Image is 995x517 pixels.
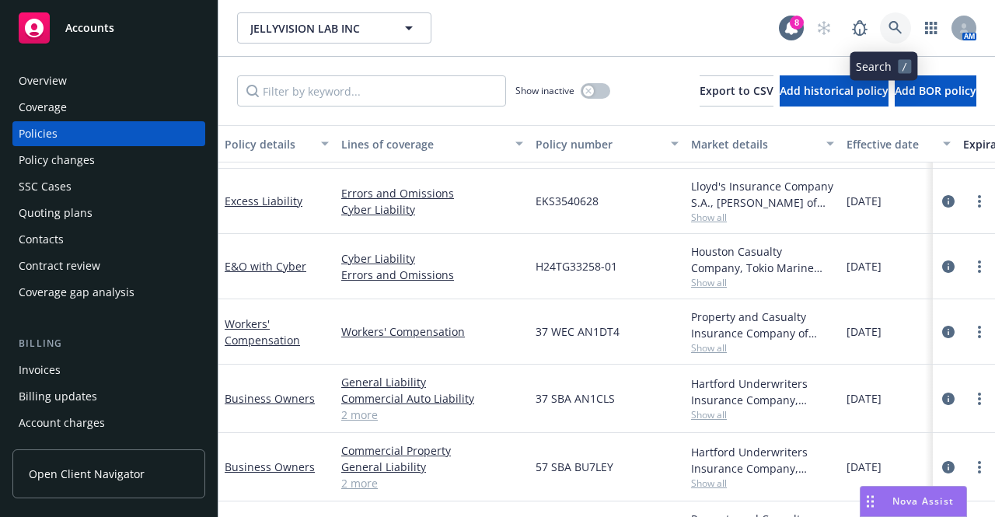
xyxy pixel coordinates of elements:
a: Report a Bug [844,12,875,44]
span: 57 SBA BU7LEY [536,459,613,475]
a: Cyber Liability [341,201,523,218]
span: [DATE] [847,390,882,407]
span: [DATE] [847,323,882,340]
span: Show all [691,211,834,224]
div: Drag to move [861,487,880,516]
span: Nova Assist [892,494,954,508]
a: more [970,458,989,477]
button: Effective date [840,125,957,162]
span: Add BOR policy [895,83,976,98]
a: Errors and Omissions [341,185,523,201]
div: 8 [790,16,804,30]
a: 2 more [341,475,523,491]
a: circleInformation [939,458,958,477]
div: Contacts [19,227,64,252]
span: H24TG33258-01 [536,258,617,274]
a: Business Owners [225,459,315,474]
span: EKS3540628 [536,193,599,209]
a: more [970,323,989,341]
div: Overview [19,68,67,93]
button: Lines of coverage [335,125,529,162]
a: Policies [12,121,205,146]
span: 37 SBA AN1CLS [536,390,615,407]
div: Policy changes [19,148,95,173]
span: [DATE] [847,258,882,274]
button: Export to CSV [700,75,773,107]
a: more [970,257,989,276]
a: Commercial Auto Liability [341,390,523,407]
a: Contract review [12,253,205,278]
a: circleInformation [939,389,958,408]
div: Lloyd's Insurance Company S.A., [PERSON_NAME] of [GEOGRAPHIC_DATA], E-Risk Services [691,178,834,211]
span: Show all [691,276,834,289]
a: Errors and Omissions [341,267,523,283]
div: Policy details [225,136,312,152]
button: Policy details [218,125,335,162]
button: Add BOR policy [895,75,976,107]
a: Commercial Property [341,442,523,459]
div: Lines of coverage [341,136,506,152]
span: Show all [691,408,834,421]
a: E&O with Cyber [225,259,306,274]
div: Coverage [19,95,67,120]
div: Quoting plans [19,201,93,225]
a: Billing updates [12,384,205,409]
a: General Liability [341,374,523,390]
a: General Liability [341,459,523,475]
div: Policy number [536,136,662,152]
a: Excess Liability [225,194,302,208]
a: circleInformation [939,192,958,211]
button: JELLYVISION LAB INC [237,12,431,44]
div: SSC Cases [19,174,72,199]
div: Effective date [847,136,934,152]
a: Cyber Liability [341,250,523,267]
span: Show inactive [515,84,574,97]
a: Invoices [12,358,205,383]
div: Invoices [19,358,61,383]
div: Hartford Underwriters Insurance Company, Hartford Insurance Group [691,444,834,477]
span: JELLYVISION LAB INC [250,20,385,37]
span: [DATE] [847,193,882,209]
a: Business Owners [225,391,315,406]
a: more [970,192,989,211]
a: circleInformation [939,323,958,341]
span: Add historical policy [780,83,889,98]
div: Coverage gap analysis [19,280,134,305]
button: Policy number [529,125,685,162]
a: Policy changes [12,148,205,173]
a: Contacts [12,227,205,252]
a: Workers' Compensation [341,323,523,340]
span: Open Client Navigator [29,466,145,482]
button: Add historical policy [780,75,889,107]
a: Workers' Compensation [225,316,300,348]
span: 37 WEC AN1DT4 [536,323,620,340]
a: Switch app [916,12,947,44]
a: Account charges [12,410,205,435]
div: Houston Casualty Company, Tokio Marine HCC [691,243,834,276]
a: Coverage [12,95,205,120]
div: Property and Casualty Insurance Company of [GEOGRAPHIC_DATA], Hartford Insurance Group [691,309,834,341]
a: Search [880,12,911,44]
a: more [970,389,989,408]
a: 2 more [341,407,523,423]
a: Quoting plans [12,201,205,225]
span: Show all [691,477,834,490]
button: Market details [685,125,840,162]
a: Overview [12,68,205,93]
div: Contract review [19,253,100,278]
a: Coverage gap analysis [12,280,205,305]
a: Start snowing [808,12,840,44]
span: Show all [691,341,834,355]
span: Export to CSV [700,83,773,98]
div: Policies [19,121,58,146]
div: Account charges [19,410,105,435]
div: Hartford Underwriters Insurance Company, Hartford Insurance Group [691,376,834,408]
a: circleInformation [939,257,958,276]
a: SSC Cases [12,174,205,199]
span: [DATE] [847,459,882,475]
span: Accounts [65,22,114,34]
input: Filter by keyword... [237,75,506,107]
div: Market details [691,136,817,152]
button: Nova Assist [860,486,967,517]
div: Billing updates [19,384,97,409]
